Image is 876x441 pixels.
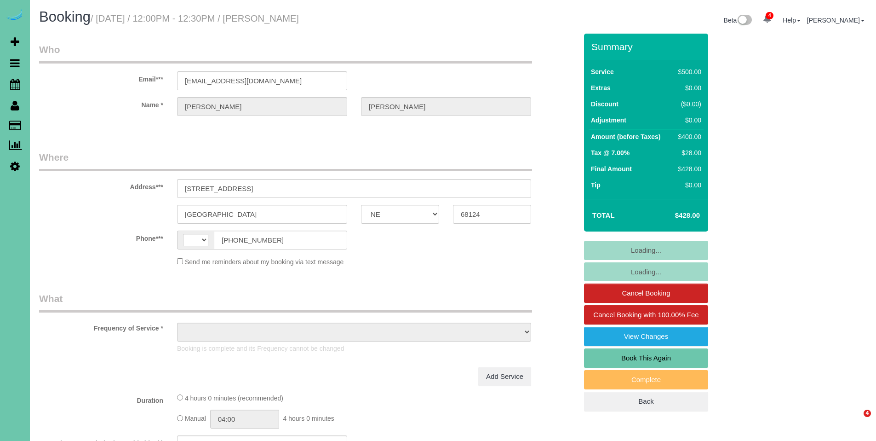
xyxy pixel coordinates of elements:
iframe: Intercom live chat [845,410,867,432]
label: Amount (before Taxes) [591,132,660,141]
span: Send me reminders about my booking via text message [185,258,344,266]
div: $28.00 [675,148,701,157]
span: Cancel Booking with 100.00% Fee [593,311,699,319]
label: Service [591,67,614,76]
label: Tip [591,180,601,190]
a: View Changes [584,327,708,346]
h3: Summary [591,41,704,52]
label: Name * [32,97,170,110]
img: New interface [737,15,752,27]
small: / [DATE] / 12:00PM - 12:30PM / [PERSON_NAME] [91,13,299,23]
label: Extras [591,83,611,93]
a: Add Service [478,367,531,386]
div: $0.00 [675,116,701,125]
span: 4 [766,12,773,19]
div: $400.00 [675,132,701,141]
label: Adjustment [591,116,626,125]
span: Manual [185,415,206,423]
legend: Who [39,43,532,64]
a: Cancel Booking with 100.00% Fee [584,305,708,325]
label: Final Amount [591,164,632,174]
img: Automaid Logo [6,9,24,22]
a: Book This Again [584,348,708,368]
span: Booking [39,9,91,25]
div: $0.00 [675,180,701,190]
legend: Where [39,151,532,171]
a: Cancel Booking [584,284,708,303]
h4: $428.00 [647,212,700,220]
div: ($0.00) [675,99,701,109]
p: Booking is complete and its Frequency cannot be changed [177,344,531,353]
label: Discount [591,99,618,109]
span: 4 hours 0 minutes [283,415,334,423]
span: 4 [864,410,871,417]
a: Beta [724,17,752,24]
span: 4 hours 0 minutes (recommended) [185,395,283,402]
div: $500.00 [675,67,701,76]
div: $428.00 [675,164,701,174]
div: $0.00 [675,83,701,93]
legend: What [39,292,532,313]
a: [PERSON_NAME] [807,17,865,24]
a: 4 [758,9,776,29]
a: Back [584,392,708,411]
label: Frequency of Service * [32,320,170,333]
strong: Total [592,211,615,219]
label: Tax @ 7.00% [591,148,630,157]
label: Duration [32,393,170,405]
a: Help [783,17,801,24]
